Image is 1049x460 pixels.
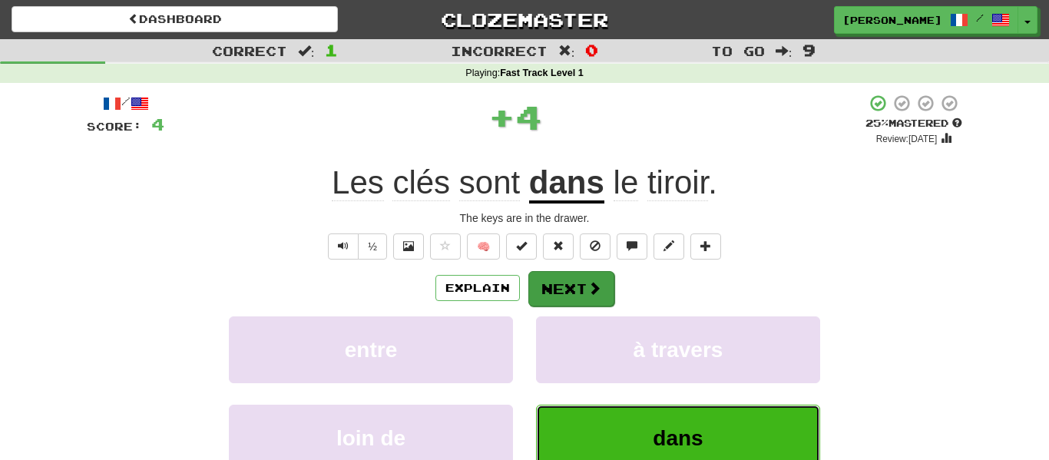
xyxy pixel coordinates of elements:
[325,233,387,260] div: Text-to-speech controls
[151,114,164,134] span: 4
[506,233,537,260] button: Set this sentence to 100% Mastered (alt+m)
[690,233,721,260] button: Add to collection (alt+a)
[430,233,461,260] button: Favorite sentence (alt+f)
[515,98,542,136] span: 4
[87,94,164,113] div: /
[298,45,315,58] span: :
[467,233,500,260] button: 🧠
[325,41,338,59] span: 1
[328,233,359,260] button: Play sentence audio (ctl+space)
[528,271,614,306] button: Next
[634,338,723,362] span: à travers
[654,233,684,260] button: Edit sentence (alt+d)
[558,45,575,58] span: :
[776,45,793,58] span: :
[336,426,405,450] span: loin de
[459,164,520,201] span: sont
[543,233,574,260] button: Reset to 0% Mastered (alt+r)
[604,164,717,201] span: .
[212,43,287,58] span: Correct
[653,426,703,450] span: dans
[865,117,962,131] div: Mastered
[392,164,450,201] span: clés
[87,120,142,133] span: Score:
[876,134,938,144] small: Review: [DATE]
[435,275,520,301] button: Explain
[865,117,889,129] span: 25 %
[580,233,611,260] button: Ignore sentence (alt+i)
[500,68,584,78] strong: Fast Track Level 1
[332,164,384,201] span: Les
[585,41,598,59] span: 0
[361,6,687,33] a: Clozemaster
[834,6,1018,34] a: [PERSON_NAME] /
[842,13,942,27] span: [PERSON_NAME]
[393,233,424,260] button: Show image (alt+x)
[358,233,387,260] button: ½
[802,41,816,59] span: 9
[614,164,639,201] span: le
[529,164,604,204] u: dans
[12,6,338,32] a: Dashboard
[711,43,765,58] span: To go
[451,43,548,58] span: Incorrect
[617,233,647,260] button: Discuss sentence (alt+u)
[536,316,820,383] button: à travers
[229,316,513,383] button: entre
[976,12,984,23] span: /
[488,94,515,140] span: +
[345,338,397,362] span: entre
[87,210,962,226] div: The keys are in the drawer.
[647,164,708,201] span: tiroir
